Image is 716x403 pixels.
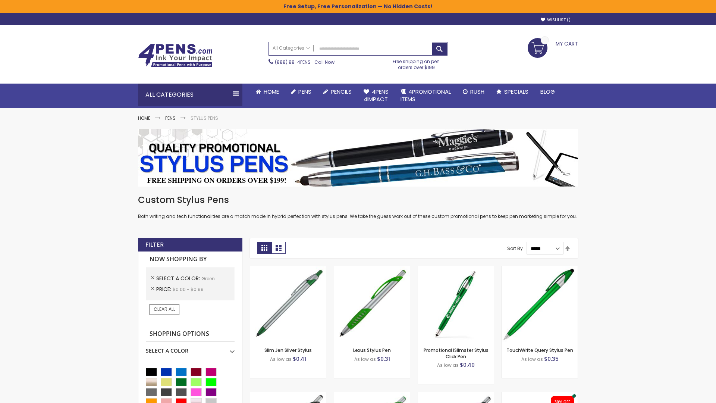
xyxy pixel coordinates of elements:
[541,17,571,23] a: Wishlist
[146,326,235,342] strong: Shopping Options
[353,347,391,353] a: Lexus Stylus Pen
[165,115,176,121] a: Pens
[385,56,448,71] div: Free shipping on pen orders over $199
[401,88,451,103] span: 4PROMOTIONAL ITEMS
[534,84,561,100] a: Blog
[364,88,389,103] span: 4Pens 4impact
[138,84,242,106] div: All Categories
[521,356,543,362] span: As low as
[138,194,578,206] h1: Custom Stylus Pens
[418,392,494,398] a: Lexus Metallic Stylus Pen-Green
[270,356,292,362] span: As low as
[250,266,326,342] img: Slim Jen Silver Stylus-Green
[317,84,358,100] a: Pencils
[418,266,494,272] a: Promotional iSlimster Stylus Click Pen-Green
[275,59,336,65] span: - Call Now!
[146,342,235,354] div: Select A Color
[358,84,395,108] a: 4Pens4impact
[457,84,490,100] a: Rush
[502,266,578,272] a: TouchWrite Query Stylus Pen-Green
[273,45,310,51] span: All Categories
[424,347,489,359] a: Promotional iSlimster Stylus Click Pen
[156,285,173,293] span: Price
[250,84,285,100] a: Home
[138,194,578,220] div: Both writing and tech functionalities are a match made in hybrid perfection with stylus pens. We ...
[540,88,555,96] span: Blog
[395,84,457,108] a: 4PROMOTIONALITEMS
[354,356,376,362] span: As low as
[264,347,312,353] a: Slim Jen Silver Stylus
[250,266,326,272] a: Slim Jen Silver Stylus-Green
[331,88,352,96] span: Pencils
[504,88,528,96] span: Specials
[264,88,279,96] span: Home
[146,252,235,267] strong: Now Shopping by
[377,355,390,363] span: $0.31
[145,241,164,249] strong: Filter
[191,115,218,121] strong: Stylus Pens
[269,42,314,54] a: All Categories
[334,266,410,272] a: Lexus Stylus Pen-Green
[502,392,578,398] a: iSlimster II - Full Color-Green
[150,304,179,315] a: Clear All
[502,266,578,342] img: TouchWrite Query Stylus Pen-Green
[201,275,215,282] span: Green
[490,84,534,100] a: Specials
[285,84,317,100] a: Pens
[154,306,175,312] span: Clear All
[460,361,475,369] span: $0.40
[507,245,523,252] label: Sort By
[437,362,459,368] span: As low as
[506,347,573,353] a: TouchWrite Query Stylus Pen
[544,355,559,363] span: $0.35
[173,286,204,293] span: $0.00 - $0.99
[418,266,494,342] img: Promotional iSlimster Stylus Click Pen-Green
[138,129,578,187] img: Stylus Pens
[334,266,410,342] img: Lexus Stylus Pen-Green
[138,115,150,121] a: Home
[334,392,410,398] a: Boston Silver Stylus Pen-Green
[470,88,484,96] span: Rush
[293,355,306,363] span: $0.41
[138,44,213,68] img: 4Pens Custom Pens and Promotional Products
[275,59,311,65] a: (888) 88-4PENS
[250,392,326,398] a: Boston Stylus Pen-Green
[257,242,271,254] strong: Grid
[156,275,201,282] span: Select A Color
[298,88,311,96] span: Pens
